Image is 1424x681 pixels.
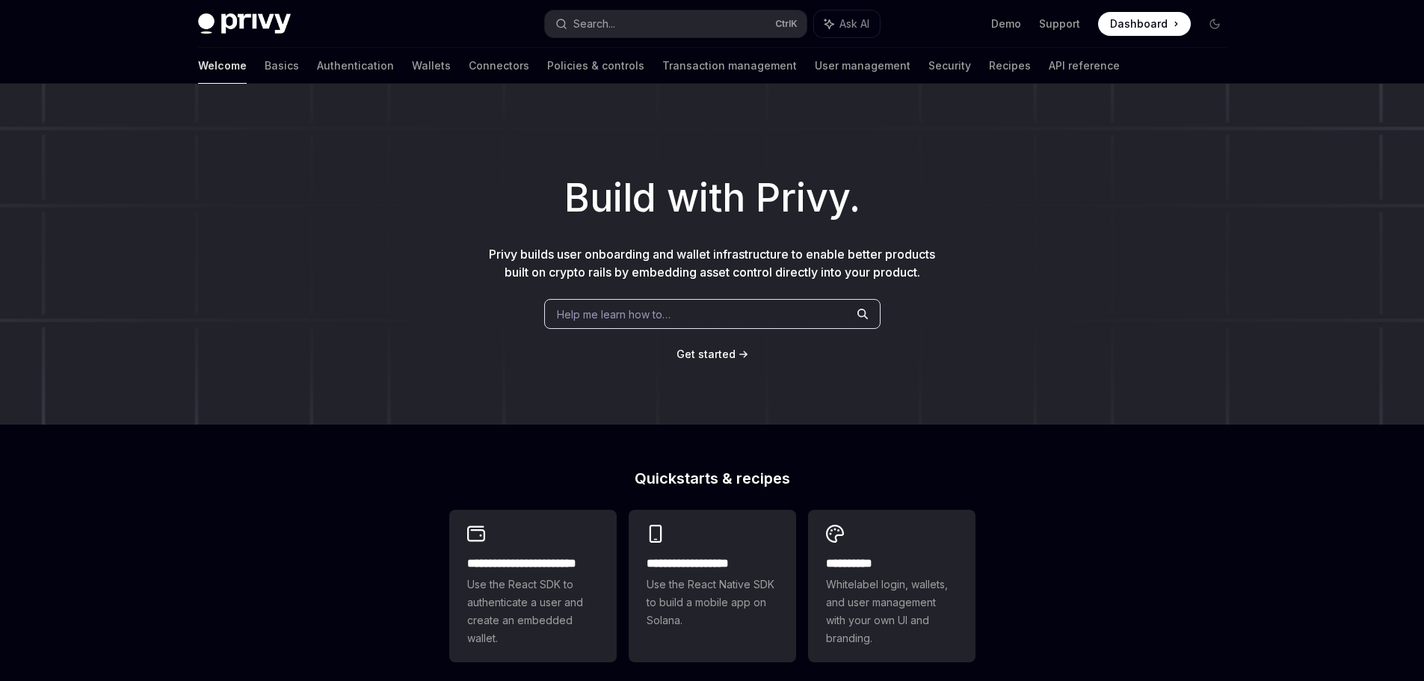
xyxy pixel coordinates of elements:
button: Search...CtrlK [545,10,807,37]
a: Get started [676,347,736,362]
a: Authentication [317,48,394,84]
a: API reference [1049,48,1120,84]
span: Whitelabel login, wallets, and user management with your own UI and branding. [826,576,958,647]
a: Support [1039,16,1080,31]
a: Wallets [412,48,451,84]
button: Ask AI [814,10,880,37]
a: **** *****Whitelabel login, wallets, and user management with your own UI and branding. [808,510,975,662]
a: Transaction management [662,48,797,84]
a: Connectors [469,48,529,84]
span: Use the React SDK to authenticate a user and create an embedded wallet. [467,576,599,647]
a: Dashboard [1098,12,1191,36]
a: **** **** **** ***Use the React Native SDK to build a mobile app on Solana. [629,510,796,662]
a: Recipes [989,48,1031,84]
span: Help me learn how to… [557,306,671,322]
span: Ctrl K [775,18,798,30]
span: Dashboard [1110,16,1168,31]
a: Security [928,48,971,84]
div: Search... [573,15,615,33]
a: Demo [991,16,1021,31]
span: Use the React Native SDK to build a mobile app on Solana. [647,576,778,629]
button: Toggle dark mode [1203,12,1227,36]
h1: Build with Privy. [24,169,1400,227]
a: Policies & controls [547,48,644,84]
span: Ask AI [839,16,869,31]
a: Welcome [198,48,247,84]
a: Basics [265,48,299,84]
span: Get started [676,348,736,360]
span: Privy builds user onboarding and wallet infrastructure to enable better products built on crypto ... [489,247,935,280]
a: User management [815,48,910,84]
h2: Quickstarts & recipes [449,471,975,486]
img: dark logo [198,13,291,34]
